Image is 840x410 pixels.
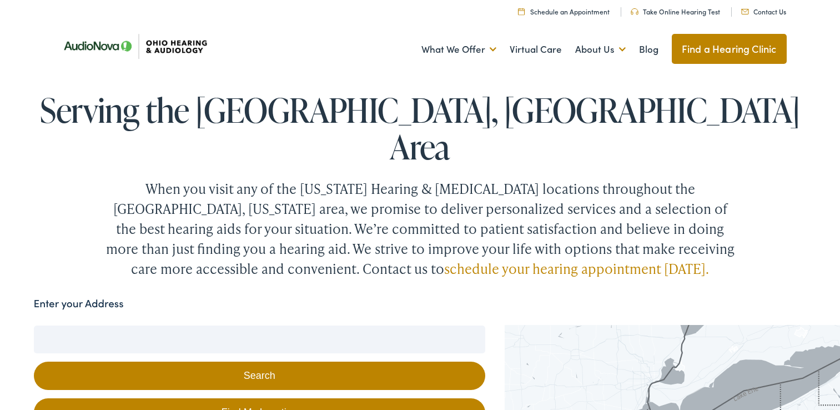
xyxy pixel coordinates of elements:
a: schedule your hearing appointment [DATE]. [444,259,709,278]
img: Mail icon representing email contact with Ohio Hearing in Cincinnati, OH [741,9,749,14]
a: What We Offer [421,29,496,70]
img: Calendar Icon to schedule a hearing appointment in Cincinnati, OH [518,8,525,15]
input: Enter your address or zip code [34,326,485,353]
a: Virtual Care [510,29,562,70]
a: About Us [575,29,626,70]
a: Contact Us [741,7,786,16]
img: Headphones icone to schedule online hearing test in Cincinnati, OH [631,8,638,15]
h1: Serving the [GEOGRAPHIC_DATA], [GEOGRAPHIC_DATA] Area [34,92,807,165]
label: Enter your Address [34,296,124,312]
div: When you visit any of the [US_STATE] Hearing & [MEDICAL_DATA] locations throughout the [GEOGRAPHI... [104,179,737,279]
a: Take Online Hearing Test [631,7,720,16]
a: Schedule an Appointment [518,7,610,16]
a: Find a Hearing Clinic [672,34,787,64]
button: Search [34,362,485,390]
a: Blog [639,29,658,70]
